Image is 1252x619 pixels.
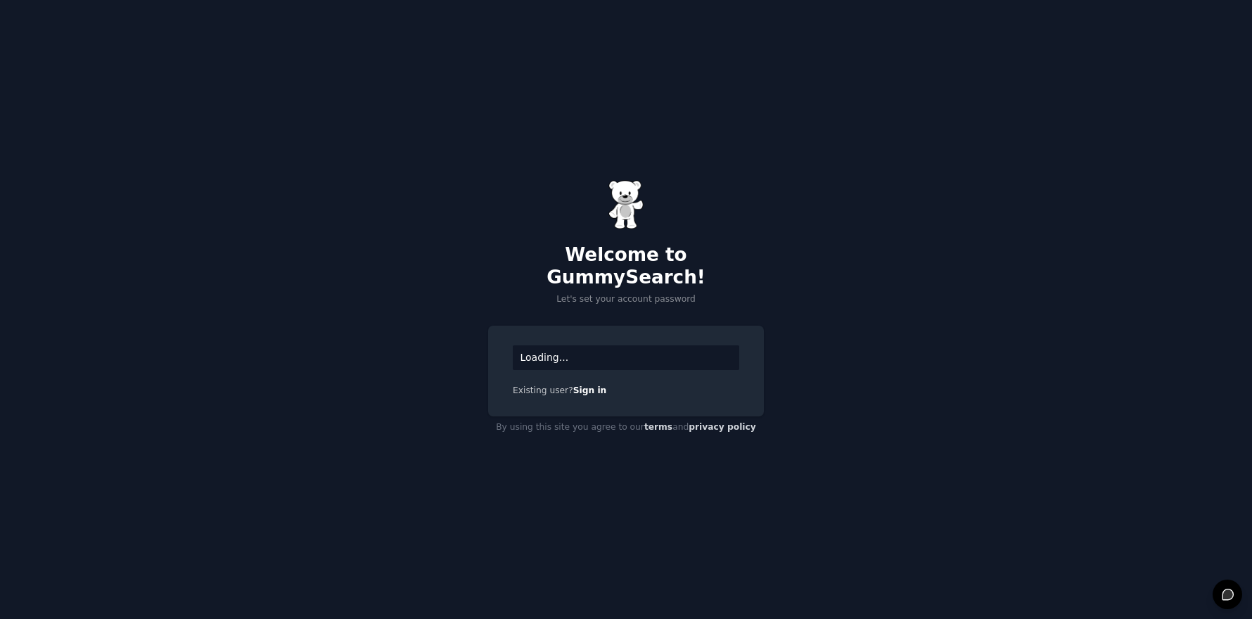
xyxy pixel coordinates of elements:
div: By using this site you agree to our and [488,416,764,439]
img: Gummy Bear [608,180,644,229]
h2: Welcome to GummySearch! [488,244,764,288]
span: Existing user? [513,385,573,395]
a: privacy policy [689,422,756,432]
a: terms [644,422,672,432]
div: Loading... [513,345,739,370]
a: Sign in [573,385,607,395]
p: Let's set your account password [488,293,764,306]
